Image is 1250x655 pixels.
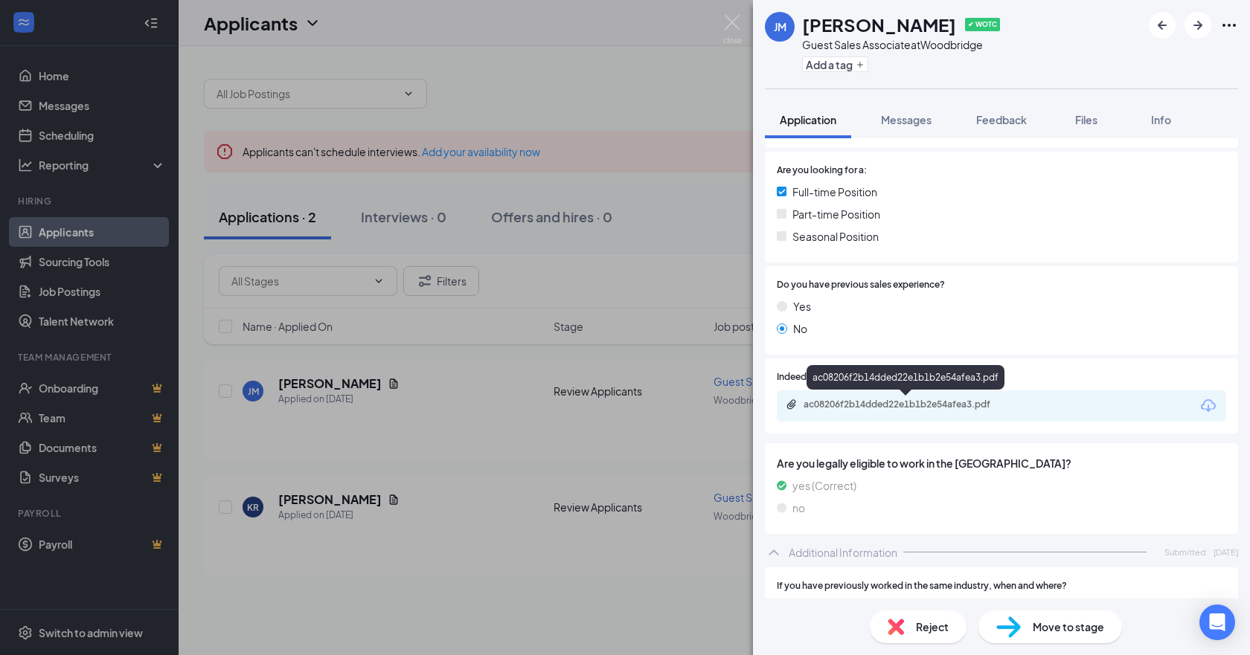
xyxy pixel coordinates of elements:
span: Are you legally eligible to work in the [GEOGRAPHIC_DATA]? [777,455,1226,471]
span: Move to stage [1033,619,1104,635]
span: no [792,500,805,516]
span: Yes [793,298,811,314]
span: Submitted: [1164,546,1208,558]
svg: Plus [856,60,865,69]
span: Seasonal Position [792,228,879,245]
div: JM [774,19,786,34]
button: ArrowRight [1185,12,1211,39]
div: ac08206f2b14dded22e1b1b2e54afea3.pdf [804,399,1012,410]
svg: ArrowLeftNew [1153,16,1171,34]
span: Indeed Resume [777,370,842,384]
span: Part-time Position [792,206,880,222]
span: [DATE] [1214,546,1238,558]
span: Are you looking for a: [777,164,867,178]
svg: ArrowRight [1189,16,1207,34]
svg: Download [1199,397,1217,415]
button: PlusAdd a tag [802,57,868,72]
svg: ChevronUp [765,543,783,561]
h1: [PERSON_NAME] [802,12,956,37]
span: yes (Correct) [792,477,856,494]
span: If you have previously worked in the same industry, when and where? [777,579,1067,593]
span: Files [1075,113,1097,126]
a: Paperclipac08206f2b14dded22e1b1b2e54afea3.pdf [786,399,1027,413]
div: Open Intercom Messenger [1199,604,1235,640]
span: No [793,320,807,337]
svg: Ellipses [1220,16,1238,34]
div: Additional Information [789,545,897,560]
span: Messages [881,113,932,126]
span: ✔ WOTC [965,18,1000,31]
span: Application [780,113,836,126]
span: Full-time Position [792,184,877,200]
span: Do you have previous sales experience? [777,278,945,292]
span: Info [1151,113,1171,126]
div: Guest Sales Associate at Woodbridge [802,37,1000,52]
div: ac08206f2b14dded22e1b1b2e54afea3.pdf [807,365,1004,390]
svg: Paperclip [786,399,798,410]
button: ArrowLeftNew [1149,12,1176,39]
span: Feedback [976,113,1027,126]
span: Reject [916,619,949,635]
